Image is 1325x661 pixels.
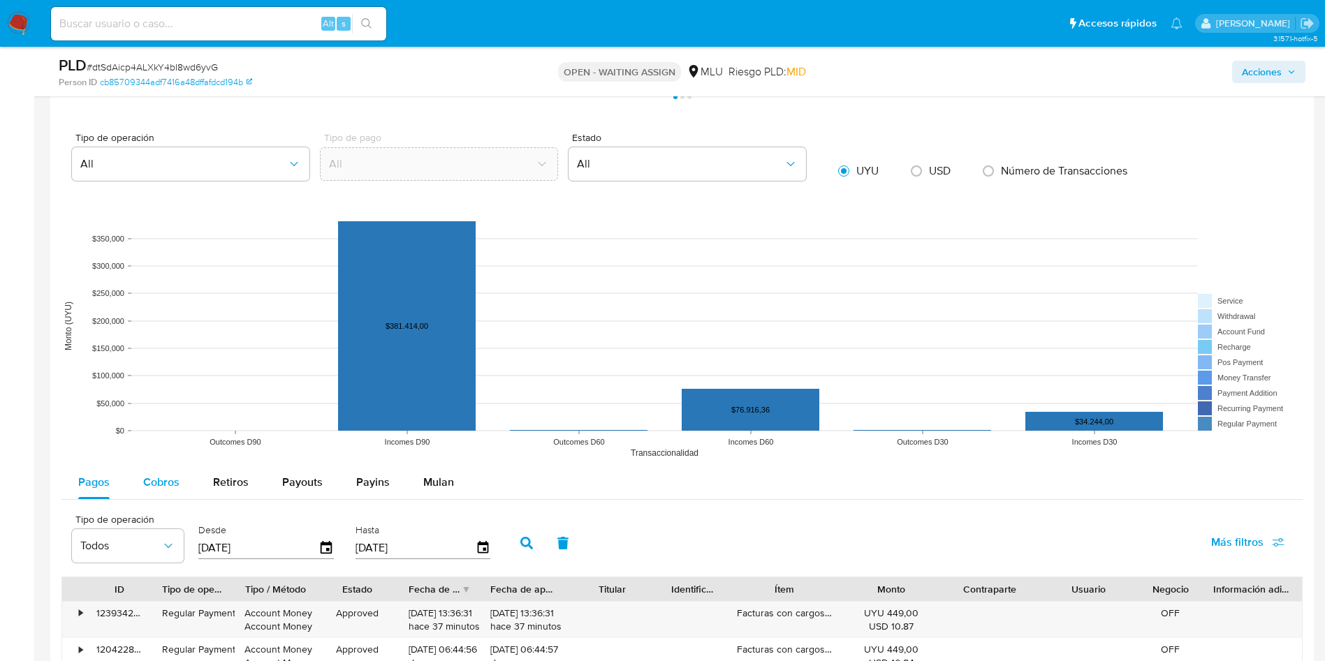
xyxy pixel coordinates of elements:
span: Alt [323,17,334,30]
p: tomas.vaya@mercadolibre.com [1216,17,1295,30]
input: Buscar usuario o caso... [51,15,386,33]
b: PLD [59,54,87,76]
span: # dtSdAicp4ALXkY4bI8wd6yvG [87,60,218,74]
div: MLU [687,64,723,80]
span: s [342,17,346,30]
button: search-icon [352,14,381,34]
b: Person ID [59,76,97,89]
a: cb85709344adf7416a48dffafdcd194b [100,76,252,89]
a: Notificaciones [1171,17,1183,29]
span: 3.157.1-hotfix-5 [1273,33,1318,44]
span: Riesgo PLD: [729,64,806,80]
p: OPEN - WAITING ASSIGN [558,62,681,82]
button: Acciones [1232,61,1305,83]
span: MID [786,64,806,80]
span: Acciones [1242,61,1282,83]
a: Salir [1300,16,1315,31]
span: Accesos rápidos [1078,16,1157,31]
